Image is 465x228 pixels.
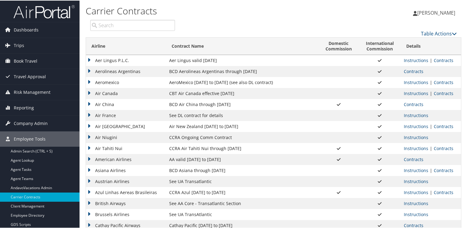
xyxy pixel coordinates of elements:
[166,120,318,131] td: Air New Zealand [DATE] to [DATE]
[166,98,318,109] td: BCD Air China through [DATE]
[434,79,453,85] a: View Contracts
[404,156,423,162] a: View Contracts
[166,175,318,186] td: See UA Transatlantic
[404,178,428,184] a: View Ticketing Instructions
[14,22,39,37] span: Dashboards
[434,167,453,173] a: View Contracts
[404,79,428,85] a: View Ticketing Instructions
[166,186,318,197] td: CCRA Azul [DATE] to [DATE]
[404,101,423,107] a: View Contracts
[86,65,166,76] td: Aerolineas Argentinas
[14,68,46,84] span: Travel Approval
[404,222,423,228] a: View Contracts
[86,4,336,17] h1: Carrier Contracts
[404,211,428,217] a: View Ticketing Instructions
[404,145,428,151] a: View Ticketing Instructions
[318,37,359,54] th: DomesticCommission: activate to sort column ascending
[86,87,166,98] td: Air Canada
[434,57,453,63] a: View Contracts
[86,37,166,54] th: Airline: activate to sort column descending
[434,90,453,96] a: View Contracts
[14,37,24,53] span: Trips
[404,112,428,118] a: View Ticketing Instructions
[359,37,401,54] th: InternationalCommission: activate to sort column ascending
[166,65,318,76] td: BCD Aerolineas Argentinas through [DATE]
[14,100,34,115] span: Reporting
[404,57,428,63] a: View Ticketing Instructions
[166,131,318,142] td: CCRA Ongoing Comm Contract
[86,120,166,131] td: Air [GEOGRAPHIC_DATA]
[14,53,37,68] span: Book Travel
[166,87,318,98] td: CBT Air Canada effective [DATE]
[404,134,428,140] a: View Ticketing Instructions
[404,68,423,74] a: View Contracts
[404,200,428,206] a: View Ticketing Instructions
[434,123,453,129] a: View Contracts
[404,123,428,129] a: View Ticketing Instructions
[417,9,455,16] span: [PERSON_NAME]
[86,98,166,109] td: Air China
[86,186,166,197] td: Azul Linhas Aereas Brasileiras
[404,90,428,96] a: View Ticketing Instructions
[166,37,318,54] th: Contract Name: activate to sort column ascending
[86,109,166,120] td: Air France
[428,57,434,63] span: |
[428,167,434,173] span: |
[86,164,166,175] td: Asiana Airlines
[428,145,434,151] span: |
[166,197,318,208] td: See AA Core - Transatlantic Section
[13,4,75,18] img: airportal-logo.png
[14,131,46,146] span: Employee Tools
[166,54,318,65] td: Aer Lingus valid [DATE]
[428,189,434,195] span: |
[14,84,50,99] span: Risk Management
[166,208,318,219] td: See UA TransAtlantic
[404,189,428,195] a: View Ticketing Instructions
[86,153,166,164] td: American Airlines
[434,145,453,151] a: View Contracts
[428,90,434,96] span: |
[421,30,457,36] a: Table Actions
[401,37,461,54] th: Details: activate to sort column ascending
[86,131,166,142] td: Air Niugini
[434,189,453,195] a: View Contracts
[86,76,166,87] td: Aeromexico
[14,115,48,131] span: Company Admin
[428,79,434,85] span: |
[166,153,318,164] td: AA valid [DATE] to [DATE]
[86,175,166,186] td: Austrian Airlines
[86,54,166,65] td: Aer Lingus P.L.C.
[166,109,318,120] td: See DL contract for details
[166,142,318,153] td: CCRA Air Tahiti Nui through [DATE]
[86,142,166,153] td: Air Tahiti Nui
[90,19,175,30] input: Search
[86,197,166,208] td: British Airways
[428,123,434,129] span: |
[413,3,461,21] a: [PERSON_NAME]
[166,164,318,175] td: BCD Asiana through [DATE]
[166,76,318,87] td: AeroMexico [DATE] to [DATE] (see also DL contract)
[86,208,166,219] td: Brussels Airlines
[404,167,428,173] a: View Ticketing Instructions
